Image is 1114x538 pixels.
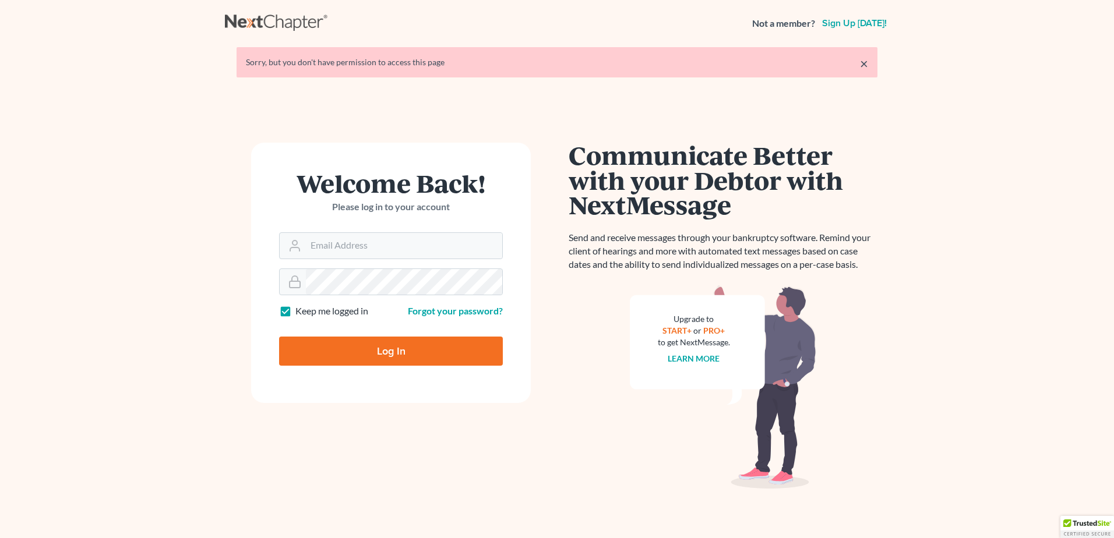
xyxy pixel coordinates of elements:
[860,56,868,70] a: ×
[295,305,368,318] label: Keep me logged in
[663,325,692,335] a: START+
[1060,516,1114,538] div: TrustedSite Certified
[246,56,868,68] div: Sorry, but you don't have permission to access this page
[752,17,815,30] strong: Not a member?
[279,337,503,366] input: Log In
[630,285,816,489] img: nextmessage_bg-59042aed3d76b12b5cd301f8e5b87938c9018125f34e5fa2b7a6b67550977c72.svg
[408,305,503,316] a: Forgot your password?
[279,200,503,214] p: Please log in to your account
[306,233,502,259] input: Email Address
[569,143,877,217] h1: Communicate Better with your Debtor with NextMessage
[820,19,889,28] a: Sign up [DATE]!
[704,325,725,335] a: PRO+
[668,353,720,363] a: Learn more
[569,231,877,271] p: Send and receive messages through your bankruptcy software. Remind your client of hearings and mo...
[658,313,730,325] div: Upgrade to
[658,337,730,348] div: to get NextMessage.
[279,171,503,196] h1: Welcome Back!
[694,325,702,335] span: or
